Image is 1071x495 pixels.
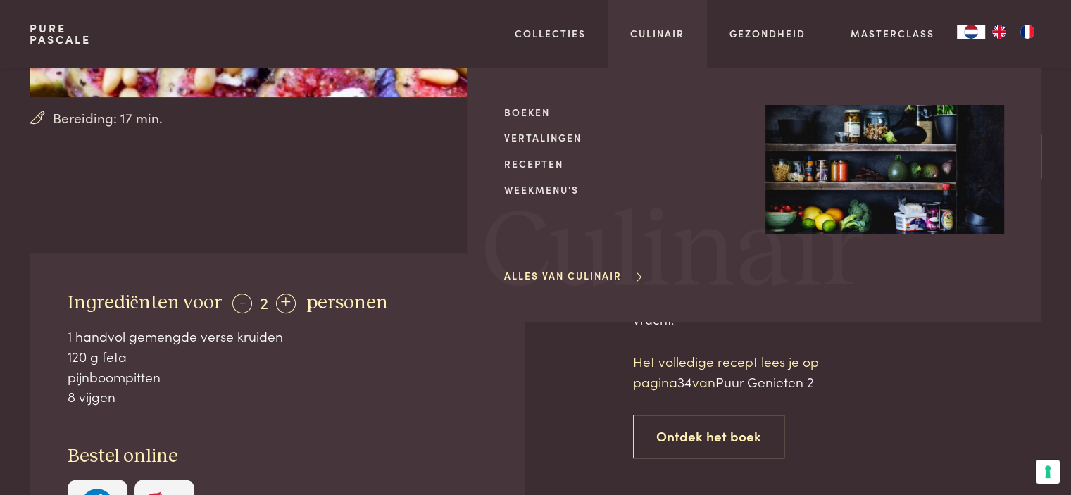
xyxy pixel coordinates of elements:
a: Collecties [515,26,586,41]
div: - [232,294,252,313]
div: + [276,294,296,313]
ul: Language list [985,25,1041,39]
span: Ingrediënten voor [68,293,222,313]
span: Puur Genieten 2 [715,372,814,391]
img: Culinair [765,105,1004,234]
a: EN [985,25,1013,39]
a: Weekmenu's [504,182,743,197]
p: Het volledige recept lees je op pagina van [633,351,872,391]
span: 34 [677,372,692,391]
span: 2 [260,290,268,313]
aside: Language selected: Nederlands [957,25,1041,39]
a: Recepten [504,156,743,171]
div: 120 g feta [68,346,487,367]
div: pijnboompitten [68,367,487,387]
a: Boeken [504,105,743,120]
a: PurePascale [30,23,91,45]
span: personen [306,293,388,313]
a: FR [1013,25,1041,39]
button: Uw voorkeuren voor toestemming voor trackingtechnologieën [1036,460,1060,484]
span: Culinair [482,199,865,307]
a: Culinair [630,26,684,41]
div: Language [957,25,985,39]
a: Masterclass [851,26,934,41]
a: Vertalingen [504,130,743,145]
div: 8 vijgen [68,387,487,407]
a: Gezondheid [729,26,806,41]
div: 1 handvol gemengde verse kruiden [68,326,487,346]
h3: Bestel online [68,444,487,469]
a: Alles van Culinair [504,268,644,283]
a: NL [957,25,985,39]
span: Bereiding: 17 min. [53,108,163,128]
a: Ontdek het boek [633,415,784,459]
